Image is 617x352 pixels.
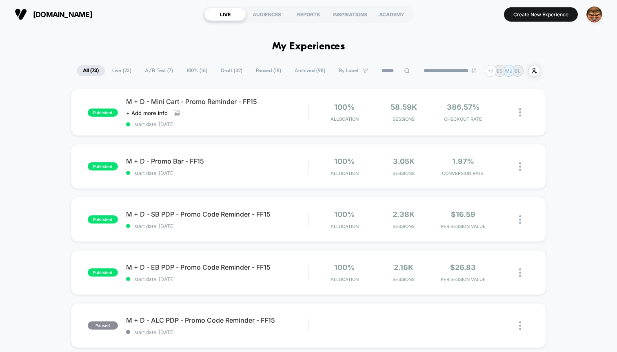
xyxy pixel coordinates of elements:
span: Allocation [331,277,359,282]
span: M + D - Promo Bar - FF15 [126,157,308,165]
span: 2.38k [393,210,415,219]
span: Sessions [376,277,431,282]
img: close [519,268,521,277]
img: Visually logo [15,8,27,20]
span: Live ( 23 ) [106,65,138,76]
div: REPORTS [288,8,329,21]
img: close [519,215,521,224]
span: Allocation [331,170,359,176]
span: 1.97% [452,157,474,166]
span: $26.83 [450,263,476,272]
span: 3.05k [393,157,415,166]
span: CHECKOUT RATE [435,116,490,122]
span: paused [88,321,118,330]
span: Sessions [376,170,431,176]
span: + Add more info [126,110,168,116]
span: published [88,108,118,117]
span: Allocation [331,116,359,122]
span: 100% [334,210,355,219]
span: Sessions [376,116,431,122]
span: CONVERSION RATE [435,170,490,176]
span: start date: [DATE] [126,223,308,229]
span: start date: [DATE] [126,276,308,282]
span: [DOMAIN_NAME] [33,10,92,19]
span: PER SESSION VALUE [435,224,490,229]
div: ACADEMY [371,8,413,21]
p: MJ [505,68,513,74]
span: start date: [DATE] [126,121,308,127]
span: published [88,215,118,224]
span: 2.16k [394,263,413,272]
img: close [519,321,521,330]
div: LIVE [204,8,246,21]
span: Draft ( 32 ) [215,65,249,76]
button: Create New Experience [504,7,578,22]
button: [DOMAIN_NAME] [12,8,95,21]
span: M + D - ALC PDP - Promo Code Reminder - FF15 [126,316,308,324]
span: A/B Test ( 7 ) [139,65,179,76]
span: PER SESSION VALUE [435,277,490,282]
span: published [88,162,118,170]
h1: My Experiences [272,41,345,53]
span: published [88,268,118,277]
span: M + D - Mini Cart - Promo Reminder - FF15 [126,97,308,106]
button: ppic [584,6,605,23]
p: ES [497,68,503,74]
span: M + D - SB PDP - Promo Code Reminder - FF15 [126,210,308,218]
span: start date: [DATE] [126,329,308,335]
span: 58.59k [391,103,417,111]
span: 100% [334,103,355,111]
span: $16.59 [451,210,475,219]
span: Allocation [331,224,359,229]
span: start date: [DATE] [126,170,308,176]
div: AUDIENCES [246,8,288,21]
img: close [519,108,521,117]
span: 100% [334,263,355,272]
p: BL [515,68,521,74]
span: Paused ( 18 ) [250,65,287,76]
span: 386.57% [447,103,479,111]
span: All ( 73 ) [77,65,105,76]
span: 100% [334,157,355,166]
img: ppic [586,7,602,22]
img: end [471,68,476,73]
span: Archived ( 98 ) [289,65,331,76]
span: 100% ( 16 ) [180,65,213,76]
div: + 7 [485,65,497,77]
span: M + D - EB PDP - Promo Code Reminder - FF15 [126,263,308,271]
span: By Label [339,68,358,74]
span: Sessions [376,224,431,229]
img: close [519,162,521,171]
div: INSPIRATIONS [329,8,371,21]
